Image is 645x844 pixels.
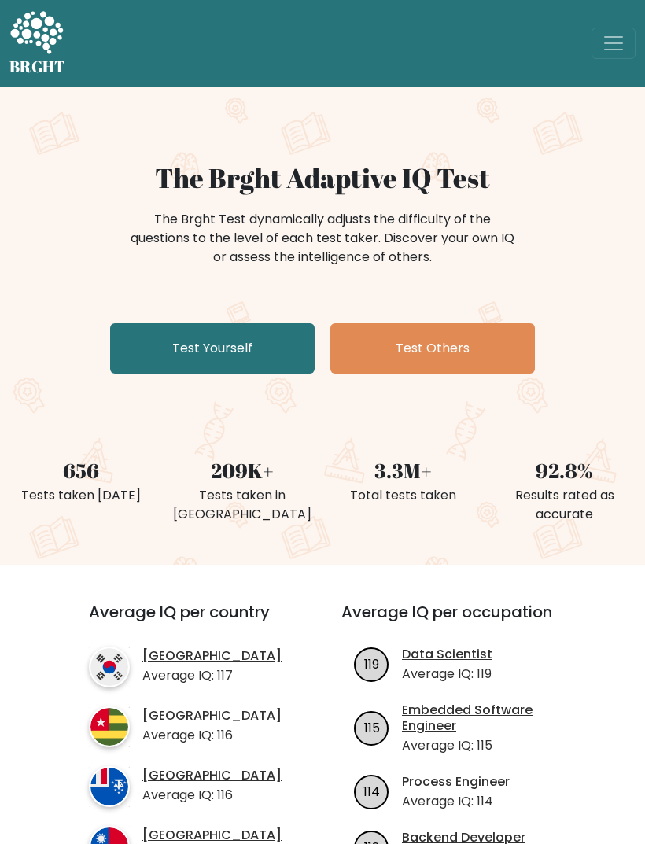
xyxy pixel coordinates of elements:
p: Average IQ: 116 [142,786,282,805]
h3: Average IQ per country [89,603,285,640]
p: Average IQ: 117 [142,666,282,685]
text: 114 [363,783,380,801]
h3: Average IQ per occupation [341,603,575,640]
a: Embedded Software Engineer [402,702,575,735]
text: 119 [364,655,379,673]
a: [GEOGRAPHIC_DATA] [142,827,282,844]
div: Results rated as accurate [493,486,636,524]
div: 92.8% [493,455,636,486]
a: Process Engineer [402,774,510,791]
a: [GEOGRAPHIC_DATA] [142,648,282,665]
text: 115 [364,719,380,737]
p: Average IQ: 116 [142,726,282,745]
div: The Brght Test dynamically adjusts the difficulty of the questions to the level of each test take... [126,210,519,267]
p: Average IQ: 114 [402,792,510,811]
img: country [89,766,130,807]
a: Test Yourself [110,323,315,374]
a: Test Others [330,323,535,374]
div: 209K+ [171,455,313,486]
a: [GEOGRAPHIC_DATA] [142,768,282,784]
img: country [89,647,130,687]
button: Toggle navigation [592,28,636,59]
p: Average IQ: 119 [402,665,492,684]
div: Tests taken [DATE] [9,486,152,505]
div: Total tests taken [332,486,474,505]
a: Data Scientist [402,647,492,663]
h5: BRGHT [9,57,66,76]
a: [GEOGRAPHIC_DATA] [142,708,282,724]
p: Average IQ: 115 [402,736,575,755]
img: country [89,706,130,747]
div: 656 [9,455,152,486]
div: 3.3M+ [332,455,474,486]
div: Tests taken in [GEOGRAPHIC_DATA] [171,486,313,524]
h1: The Brght Adaptive IQ Test [9,162,636,194]
a: BRGHT [9,6,66,80]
